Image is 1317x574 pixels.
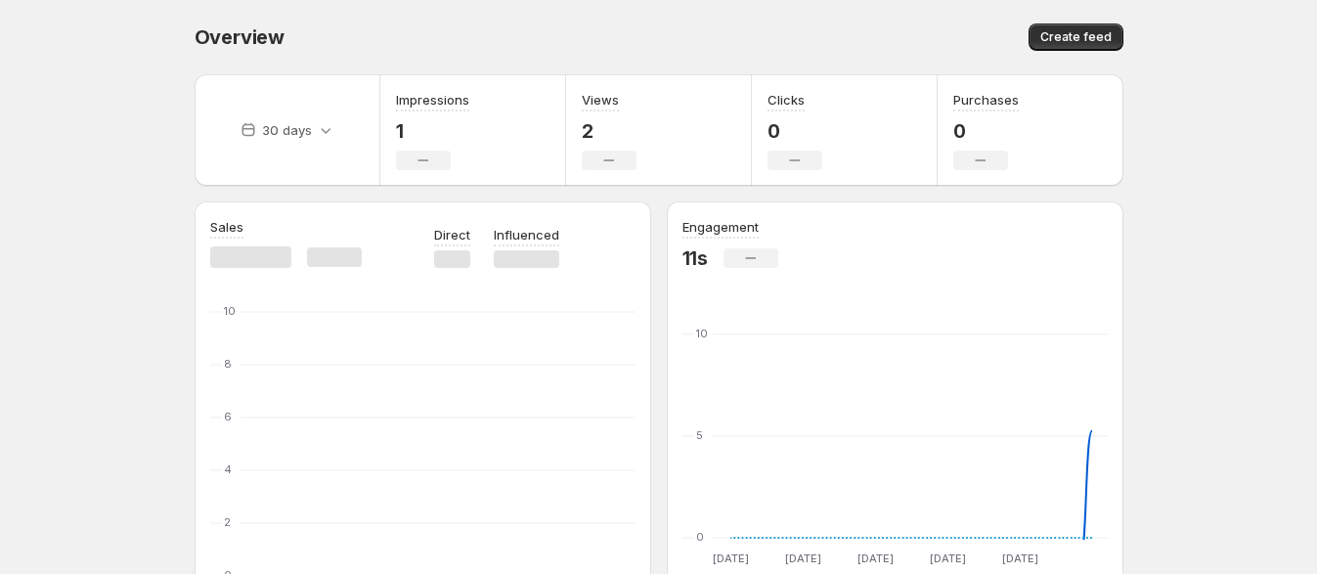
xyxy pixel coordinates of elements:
[696,428,703,442] text: 5
[682,246,708,270] p: 11s
[434,225,470,244] p: Direct
[696,327,708,340] text: 10
[396,90,469,110] h3: Impressions
[494,225,559,244] p: Influenced
[224,357,232,371] text: 8
[953,119,1019,143] p: 0
[224,515,231,529] text: 2
[856,552,893,565] text: [DATE]
[224,463,232,476] text: 4
[224,410,232,423] text: 6
[768,90,805,110] h3: Clicks
[195,25,285,49] span: Overview
[1040,29,1112,45] span: Create feed
[210,217,243,237] h3: Sales
[953,90,1019,110] h3: Purchases
[396,119,469,143] p: 1
[1029,23,1123,51] button: Create feed
[784,552,820,565] text: [DATE]
[582,119,637,143] p: 2
[696,530,704,544] text: 0
[929,552,965,565] text: [DATE]
[582,90,619,110] h3: Views
[262,120,312,140] p: 30 days
[712,552,748,565] text: [DATE]
[224,304,236,318] text: 10
[1001,552,1037,565] text: [DATE]
[682,217,759,237] h3: Engagement
[768,119,822,143] p: 0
